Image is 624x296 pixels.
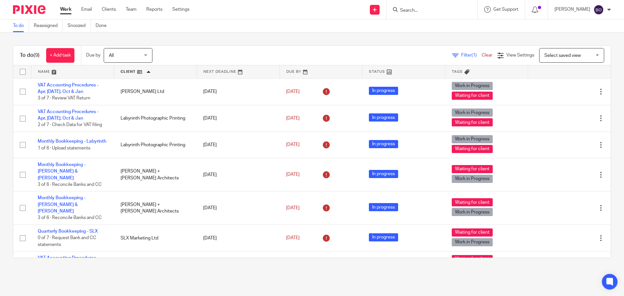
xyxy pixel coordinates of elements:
td: [PERSON_NAME] + [PERSON_NAME] Architects [114,191,197,225]
span: Waiting for client [452,228,493,237]
span: Waiting for client [452,145,493,153]
td: [DATE] [197,158,279,191]
span: Work in Progress [452,109,493,117]
span: Get Support [493,7,518,12]
td: [DATE] [197,132,279,158]
a: Done [96,19,111,32]
span: (9) [33,53,40,58]
span: Tags [452,70,463,73]
a: VAT Accounting Procedures - Apr, [DATE], Oct & Jan [38,83,98,94]
span: Waiting for client [452,165,493,173]
span: [DATE] [286,89,300,94]
a: Monthly Bookkeeping - [PERSON_NAME] & [PERSON_NAME] [38,162,85,180]
a: Snoozed [68,19,91,32]
span: All [109,53,114,58]
span: (1) [472,53,477,58]
td: SLX Marketing Ltd [114,251,197,278]
a: Team [126,6,136,13]
span: In progress [369,113,398,122]
span: In progress [369,203,398,211]
span: In progress [369,87,398,95]
a: VAT Accounting Procedures - Apr, [DATE], Oct & Jan [38,256,98,267]
a: Work [60,6,71,13]
span: Waiting for client [452,92,493,100]
span: [DATE] [286,143,300,147]
a: VAT Accounting Procedures - Apr, [DATE], Oct & Jan [38,109,98,121]
img: Pixie [13,5,45,14]
span: [DATE] [286,116,300,121]
span: [DATE] [286,172,300,177]
td: [DATE] [197,225,279,251]
span: Filter [461,53,482,58]
a: Clients [102,6,116,13]
a: Reassigned [34,19,63,32]
span: Work in Progress [452,135,493,143]
span: Work in Progress [452,208,493,216]
a: Settings [172,6,189,13]
span: View Settings [506,53,534,58]
span: Waiting for client [452,198,493,206]
td: [DATE] [197,78,279,105]
span: 0 of 7 · Request Bank and CC statements [38,236,96,247]
td: SLX Marketing Ltd [114,225,197,251]
a: Clear [482,53,492,58]
span: In progress [369,140,398,148]
h1: To do [20,52,40,59]
span: 3 of 6 · Reconcile Banks and CC [38,182,102,187]
a: + Add task [46,48,74,63]
p: [PERSON_NAME] [554,6,590,13]
input: Search [399,8,458,14]
a: Email [81,6,92,13]
a: Quarterly Bookkeeping - SLX [38,229,98,234]
span: Work in Progress [452,82,493,90]
a: Reports [146,6,162,13]
span: Select saved view [544,53,581,58]
td: Labyrinth Photographic Printing [114,105,197,132]
td: [DATE] [197,251,279,278]
td: [PERSON_NAME] Ltd [114,78,197,105]
span: Work in Progress [452,238,493,246]
span: [DATE] [286,206,300,210]
span: [DATE] [286,236,300,240]
span: 1 of 6 · Upload statements [38,146,90,150]
span: In progress [369,233,398,241]
a: Monthly Bookkeeping - Labyrinth [38,139,106,144]
span: 2 of 7 · Check Data for VAT filing [38,123,102,127]
p: Due by [86,52,100,58]
td: [DATE] [197,191,279,225]
td: Labyrinth Photographic Printing [114,132,197,158]
td: [PERSON_NAME] + [PERSON_NAME] Architects [114,158,197,191]
span: 3 of 7 · Review VAT Return [38,96,90,100]
span: 3 of 6 · Reconcile Banks and CC [38,216,102,220]
a: To do [13,19,29,32]
span: Waiting for client [452,118,493,126]
span: Waiting for client [452,255,493,263]
a: Monthly Bookkeeping - [PERSON_NAME] & [PERSON_NAME] [38,196,85,213]
span: In progress [369,170,398,178]
span: Work in Progress [452,175,493,183]
td: [DATE] [197,105,279,132]
img: svg%3E [593,5,604,15]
